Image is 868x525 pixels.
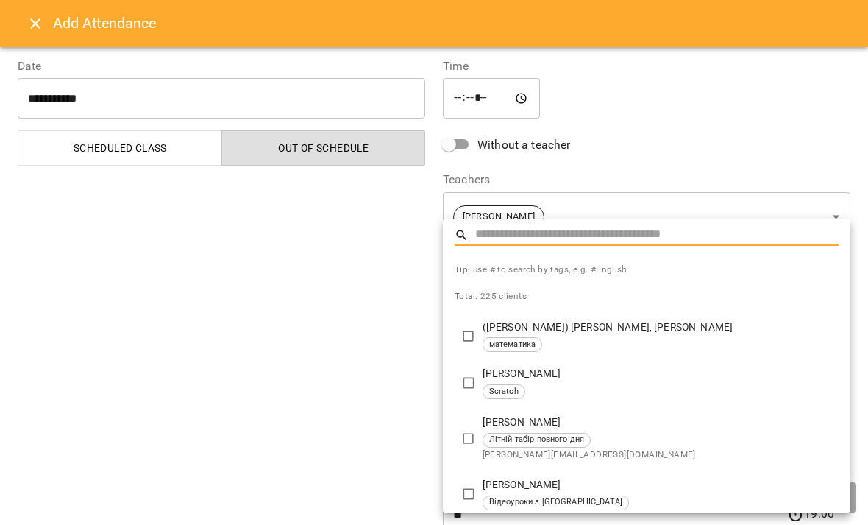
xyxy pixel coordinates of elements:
span: Total: 225 clients [455,291,527,301]
span: Scratch [483,386,524,398]
span: Tip: use # to search by tags, e.g. #English [455,263,839,278]
p: [PERSON_NAME] [483,478,839,493]
p: [PERSON_NAME] [483,367,839,381]
span: математика [483,339,541,351]
span: Літній табір повного дня [483,434,591,446]
span: [PERSON_NAME][EMAIL_ADDRESS][DOMAIN_NAME] [483,448,839,462]
p: [PERSON_NAME] [483,415,839,430]
span: Відеоуроки з [GEOGRAPHIC_DATA] [483,496,628,509]
p: ([PERSON_NAME]) [PERSON_NAME], [PERSON_NAME] [483,320,839,335]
